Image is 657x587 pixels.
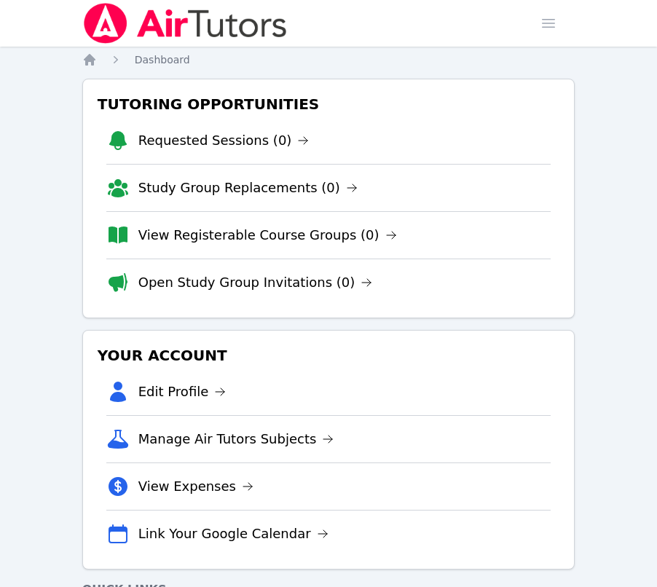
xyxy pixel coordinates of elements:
[135,52,190,67] a: Dashboard
[138,524,328,544] a: Link Your Google Calendar
[138,429,334,449] a: Manage Air Tutors Subjects
[138,382,227,402] a: Edit Profile
[82,52,575,67] nav: Breadcrumb
[138,225,397,245] a: View Registerable Course Groups (0)
[82,3,288,44] img: Air Tutors
[95,342,563,369] h3: Your Account
[138,178,358,198] a: Study Group Replacements (0)
[95,91,563,117] h3: Tutoring Opportunities
[138,272,373,293] a: Open Study Group Invitations (0)
[135,54,190,66] span: Dashboard
[138,476,253,497] a: View Expenses
[138,130,310,151] a: Requested Sessions (0)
